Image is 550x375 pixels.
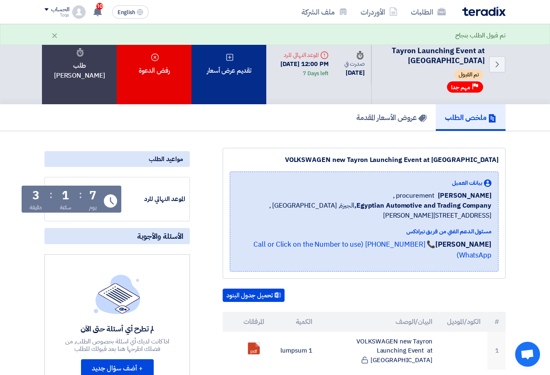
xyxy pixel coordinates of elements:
[137,231,183,241] span: الأسئلة والأجوبة
[72,5,86,19] img: profile_test.png
[404,2,452,22] a: الطلبات
[60,203,72,212] div: ساعة
[237,201,491,221] span: الجيزة, [GEOGRAPHIC_DATA] ,[STREET_ADDRESS][PERSON_NAME]
[79,187,82,202] div: :
[342,68,365,78] div: [DATE]
[452,179,482,187] span: بيانات العميل
[487,332,506,370] td: 1
[435,239,491,250] strong: [PERSON_NAME]
[454,70,483,80] span: تم القبول
[487,312,506,332] th: #
[96,3,103,10] span: 10
[436,104,506,131] a: ملخص الطلب
[462,7,506,16] img: Teradix logo
[56,338,178,353] div: اذا كانت لديك أي اسئلة بخصوص الطلب, من فضلك اطرحها هنا بعد قبولك للطلب
[455,31,506,40] div: تم قبول الطلب بنجاح
[354,2,404,22] a: الأوردرات
[347,104,436,131] a: عروض الأسعار المقدمة
[356,113,427,122] h5: عروض الأسعار المقدمة
[303,69,329,78] div: 7 Days left
[445,113,496,122] h5: ملخص الطلب
[51,6,69,13] div: الحساب
[383,34,485,66] span: VOLKSWAGEN new Tayron Launching Event at [GEOGRAPHIC_DATA]
[451,83,470,91] span: مهم جدا
[56,324,178,333] div: لم تطرح أي أسئلة حتى الآن
[393,191,435,201] span: procurement ,
[253,239,491,260] a: 📞 [PHONE_NUMBER] (Call or Click on the Number to use WhatsApp)
[354,201,491,211] b: Egyptian Automotive and Trading Company,
[515,342,540,367] a: Open chat
[342,51,365,68] div: صدرت في
[44,151,190,167] div: مواعيد الطلب
[89,203,97,212] div: يوم
[94,275,140,314] img: empty_state_list.svg
[319,332,439,370] td: VOLKSWAGEN new Tayron Launching Event at [GEOGRAPHIC_DATA]
[382,34,485,66] h5: VOLKSWAGEN new Tayron Launching Event at Azha
[230,155,498,165] div: VOLKSWAGEN new Tayron Launching Event at [GEOGRAPHIC_DATA]
[438,191,491,201] span: [PERSON_NAME]
[192,24,266,104] div: تقديم عرض أسعار
[123,194,185,204] div: الموعد النهائي للرد
[49,187,52,202] div: :
[273,51,329,59] div: الموعد النهائي للرد
[29,203,42,212] div: دقيقة
[118,10,135,15] span: English
[32,190,39,201] div: 3
[439,312,487,332] th: الكود/الموديل
[271,312,319,332] th: الكمية
[112,5,149,19] button: English
[223,289,285,302] button: تحميل جدول البنود
[42,24,117,104] div: طلب [PERSON_NAME]
[117,24,192,104] div: رفض الدعوة
[319,312,439,332] th: البيان/الوصف
[223,312,271,332] th: المرفقات
[62,190,69,201] div: 1
[51,30,58,40] div: ×
[271,332,319,370] td: 1 lumpsum
[273,59,329,78] div: [DATE] 12:00 PM
[237,227,491,236] div: مسئول الدعم الفني من فريق تيرادكس
[295,2,354,22] a: ملف الشركة
[89,190,96,201] div: 7
[44,13,69,17] div: Toqa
